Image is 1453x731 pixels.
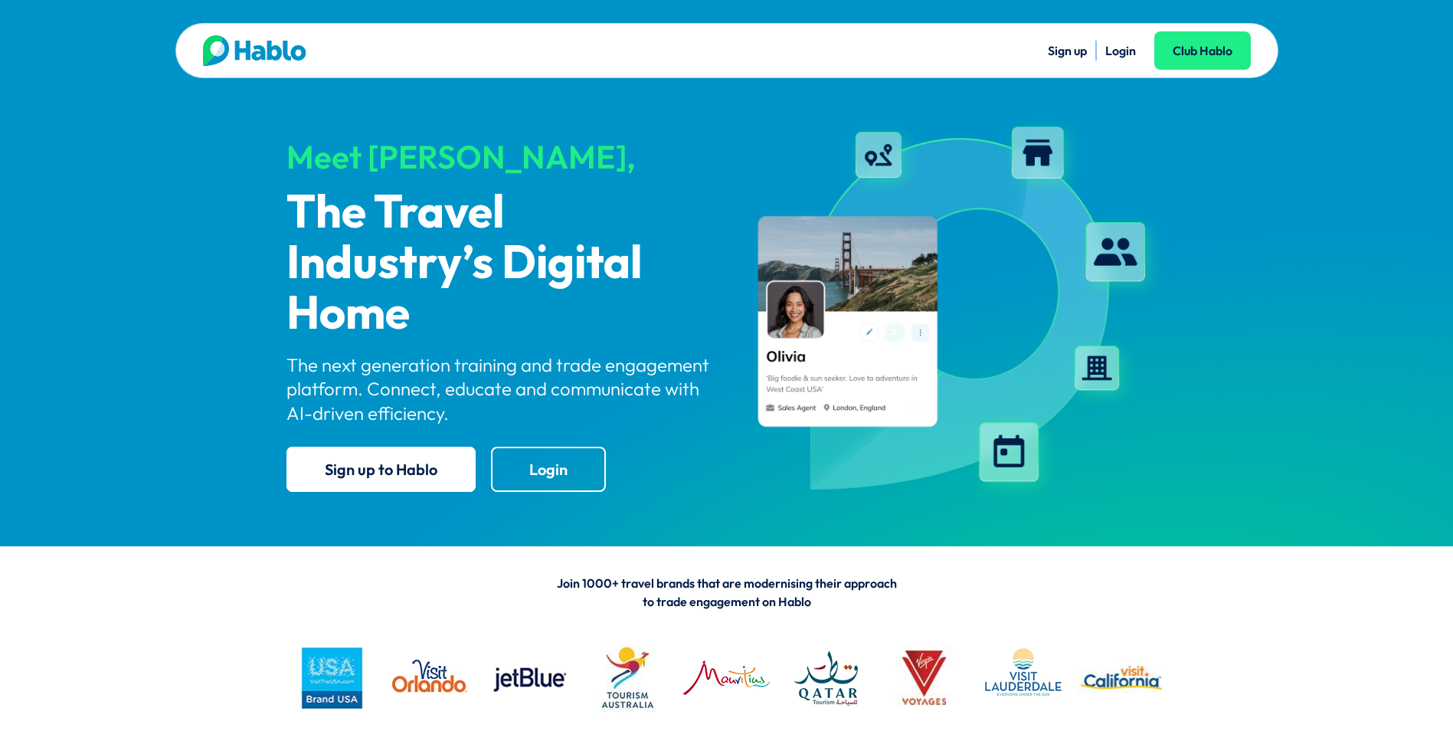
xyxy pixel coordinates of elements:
span: Join 1000+ travel brands that are modernising their approach to trade engagement on Hablo [557,575,897,609]
p: The Travel Industry’s Digital Home [286,188,714,340]
img: vc logo [1076,632,1167,723]
a: Club Hablo [1154,31,1251,70]
img: Hablo logo main 2 [203,35,306,66]
img: LAUDERDALE [977,632,1068,723]
img: MTPA [681,632,772,723]
p: The next generation training and trade engagement platform. Connect, educate and communicate with... [286,353,714,425]
div: Meet [PERSON_NAME], [286,139,714,175]
img: QATAR [780,632,871,723]
img: VO [385,632,476,723]
img: VV logo [879,632,970,723]
img: Tourism Australia [582,632,673,723]
a: Sign up to Hablo [286,447,476,492]
img: jetblue [483,632,574,723]
a: Login [491,447,606,492]
a: Sign up [1048,43,1087,58]
img: hablo-profile-image [740,114,1167,505]
img: busa [286,632,378,723]
a: Login [1105,43,1136,58]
